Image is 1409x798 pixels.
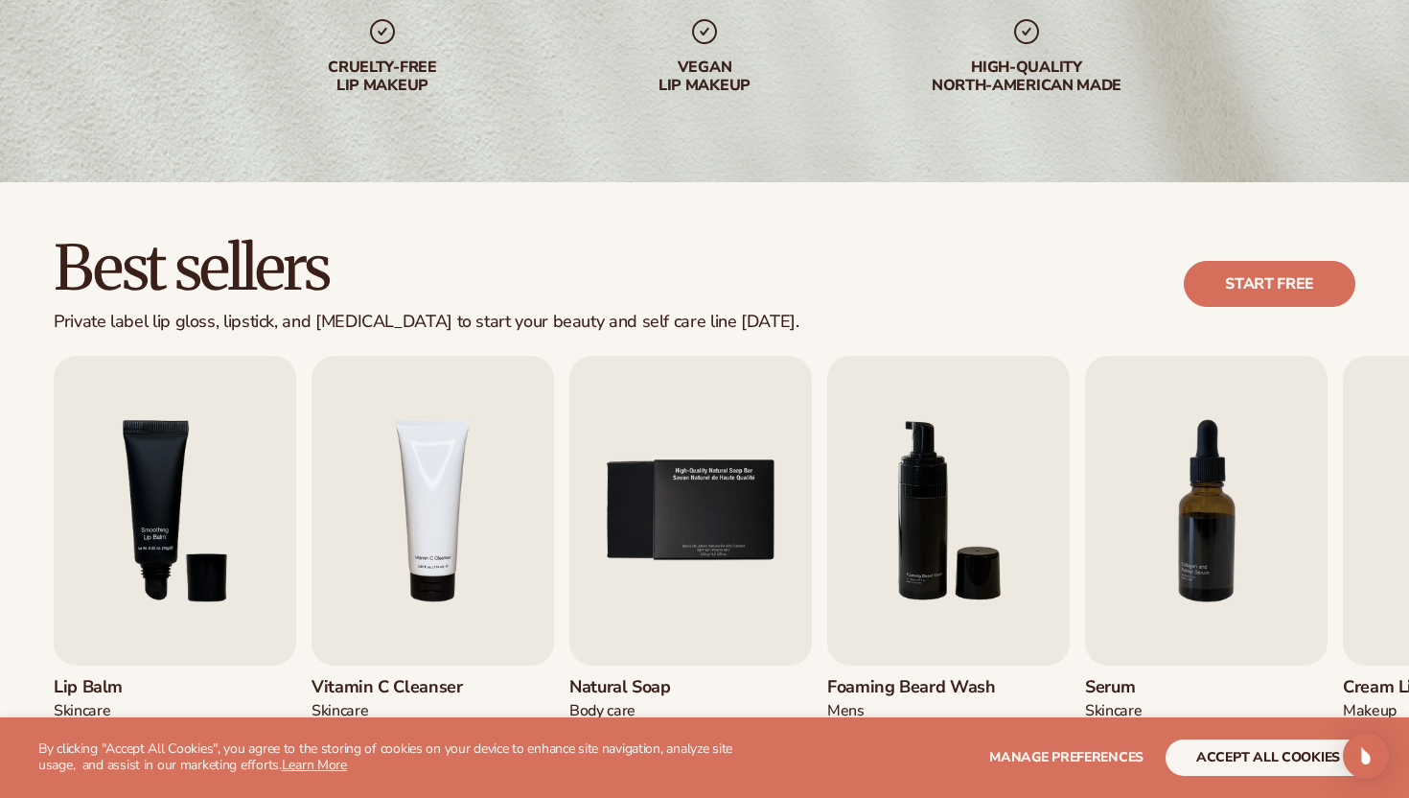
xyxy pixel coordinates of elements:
span: Manage preferences [989,748,1143,766]
a: 4 / 9 [312,356,554,786]
div: BODY Care [569,701,687,721]
a: Learn More [282,756,347,774]
div: High-quality North-american made [904,59,1149,95]
h3: Vitamin C Cleanser [312,677,463,698]
h3: Lip Balm [54,677,172,698]
div: Vegan lip makeup [582,59,827,95]
a: 3 / 9 [54,356,296,786]
a: 7 / 9 [1085,356,1328,786]
div: mens [827,701,996,721]
div: Private label lip gloss, lipstick, and [MEDICAL_DATA] to start your beauty and self care line [DA... [54,312,799,333]
div: Skincare [312,701,463,721]
div: SKINCARE [1085,701,1203,721]
div: Cruelty-free lip makeup [260,59,505,95]
h3: Foaming beard wash [827,677,996,698]
h2: Best sellers [54,236,799,300]
h3: Serum [1085,677,1203,698]
a: Start free [1184,261,1355,307]
p: By clicking "Accept All Cookies", you agree to the storing of cookies on your device to enhance s... [38,741,749,774]
a: 5 / 9 [569,356,812,786]
button: accept all cookies [1166,739,1371,776]
h3: Natural Soap [569,677,687,698]
div: SKINCARE [54,701,172,721]
a: 6 / 9 [827,356,1070,786]
button: Manage preferences [989,739,1143,776]
div: Open Intercom Messenger [1343,733,1389,779]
